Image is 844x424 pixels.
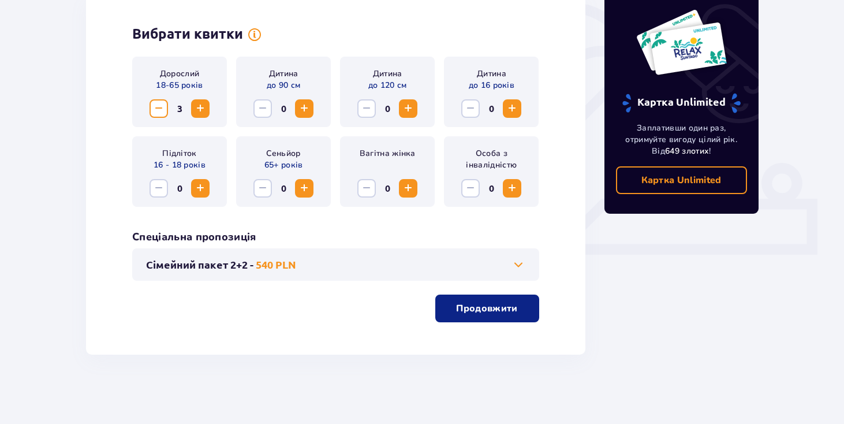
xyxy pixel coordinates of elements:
[132,230,256,244] h3: Спеціальна пропозиція
[482,179,501,198] span: 0
[453,148,529,171] p: Особа з інвалідністю
[170,179,189,198] span: 0
[191,179,210,198] button: Збільшити
[162,148,197,159] p: Підліток
[665,146,709,157] span: 649 злотих
[360,148,416,159] p: Вагітна жінка
[267,80,301,91] p: до 90 см
[357,179,376,198] button: Зменшити
[146,258,253,271] p: Сімейний пакет 2+2 -
[191,99,210,118] button: Збільшити
[150,179,168,198] button: Зменшити
[456,302,517,315] p: Продовжити
[461,99,480,118] button: Зменшити
[378,179,397,198] span: 0
[150,99,168,118] button: Зменшити
[621,93,742,113] p: Картка Unlimited
[503,179,521,198] button: Збільшити
[399,99,417,118] button: Збільшити
[477,68,506,80] p: Дитина
[503,99,521,118] button: Збільшити
[146,258,525,271] button: Сімейний пакет 2+2 -540 PLN
[253,179,272,198] button: Зменшити
[482,99,501,118] span: 0
[616,122,748,157] p: Заплативши один раз, отримуйте вигоду цілий рік. Від !
[253,99,272,118] button: Зменшити
[616,166,748,194] a: Картка Unlimited
[357,99,376,118] button: Зменшити
[256,258,296,271] p: 540 PLN
[170,99,189,118] span: 3
[641,174,722,187] p: Картка Unlimited
[154,159,206,171] p: 16 - 18 років
[368,80,407,91] p: до 120 см
[266,148,300,159] p: Сеньйор
[160,68,200,80] p: Дорослий
[469,80,515,91] p: до 16 років
[636,9,727,76] img: Дві річні картки до Suntago з написом 'UNLIMITED RELAX', на білому тлі з тропічним листям і сонцем.
[461,179,480,198] button: Зменшити
[156,80,203,91] p: 18-65 років
[373,68,402,80] p: Дитина
[378,99,397,118] span: 0
[269,68,298,80] p: Дитина
[295,179,313,198] button: Збільшити
[264,159,303,171] p: 65+ років
[399,179,417,198] button: Збільшити
[295,99,313,118] button: Збільшити
[132,25,243,43] h2: Вибрати квитки
[274,179,293,198] span: 0
[274,99,293,118] span: 0
[435,295,539,322] button: Продовжити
